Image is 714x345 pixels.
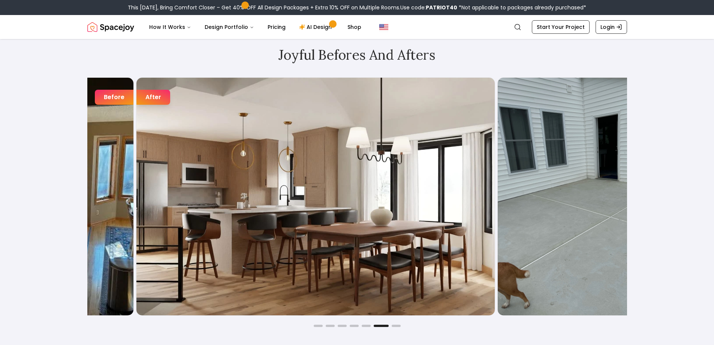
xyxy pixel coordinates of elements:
a: Spacejoy [87,20,134,35]
button: Go to slide 3 [338,325,347,327]
a: Pricing [262,20,292,35]
a: Shop [341,20,367,35]
span: *Not applicable to packages already purchased* [457,4,586,11]
button: Go to slide 1 [314,325,323,327]
div: This [DATE], Bring Comfort Closer – Get 40% OFF All Design Packages + Extra 10% OFF on Multiple R... [128,4,586,11]
nav: Global [87,15,627,39]
b: PATRIOT40 [426,4,457,11]
button: Go to slide 5 [362,325,371,327]
button: How It Works [143,20,197,35]
button: Design Portfolio [199,20,260,35]
a: Start Your Project [532,20,590,34]
button: Go to slide 4 [350,325,359,327]
div: Carousel [87,77,627,316]
img: Open Living & Dining Room design after designing with Spacejoy [136,78,495,315]
a: AI Design [293,20,340,35]
div: After [136,90,170,105]
span: Use code: [400,4,457,11]
div: Before [95,90,133,105]
img: Spacejoy Logo [87,20,134,35]
img: United States [379,23,388,32]
h2: Joyful Befores and Afters [87,47,627,62]
button: Go to slide 6 [374,325,389,327]
img: Outdoor Space design before designing with Spacejoy [498,78,675,315]
nav: Main [143,20,367,35]
button: Go to slide 7 [392,325,401,327]
button: Go to slide 2 [326,325,335,327]
a: Login [596,20,627,34]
